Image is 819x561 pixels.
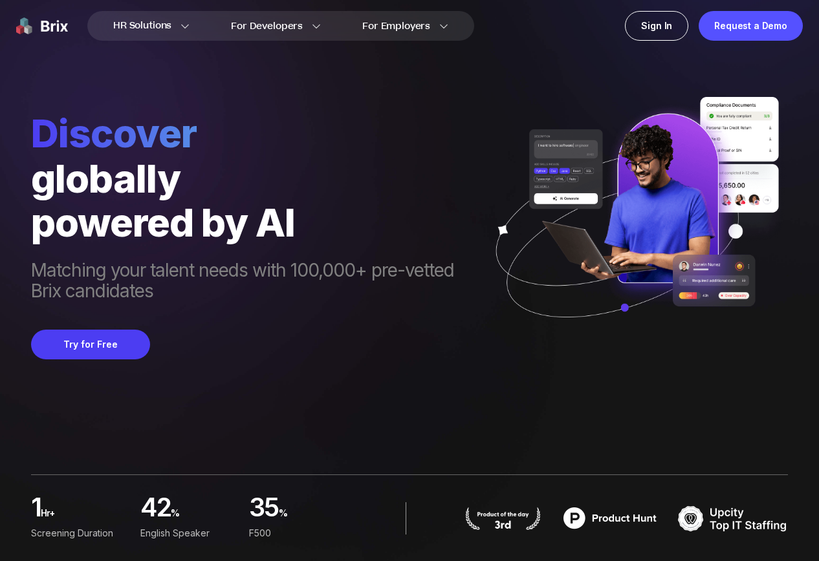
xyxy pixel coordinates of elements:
[31,200,479,244] div: powered by AI
[31,260,479,304] span: Matching your talent needs with 100,000+ pre-vetted Brix candidates
[171,503,239,531] span: %
[464,507,542,530] img: product hunt badge
[31,330,150,359] button: Try for Free
[555,502,665,535] img: product hunt badge
[678,502,788,535] img: TOP IT STAFFING
[279,503,348,531] span: %
[140,496,171,524] span: 42
[113,16,171,36] span: HR Solutions
[231,19,303,33] span: For Developers
[625,11,688,41] a: Sign In
[31,496,41,524] span: 1
[41,503,129,531] span: hr+
[31,110,479,156] span: Discover
[479,97,788,344] img: ai generate
[362,19,430,33] span: For Employers
[249,526,348,540] div: F500
[31,156,479,200] div: globally
[249,496,279,524] span: 35
[699,11,803,41] a: Request a Demo
[140,526,239,540] div: English Speaker
[31,526,130,540] div: Screening duration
